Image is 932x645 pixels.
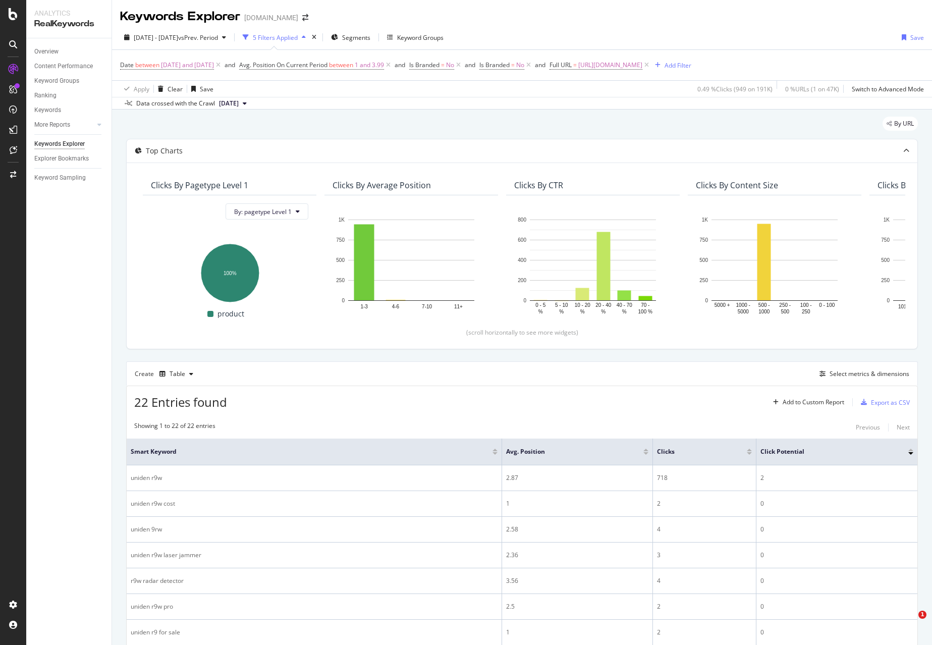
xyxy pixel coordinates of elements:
[641,302,649,308] text: 70 -
[852,85,924,93] div: Switch to Advanced Mode
[34,120,94,130] a: More Reports
[657,576,752,585] div: 4
[511,61,515,69] span: =
[34,18,103,30] div: RealKeywords
[518,257,526,263] text: 400
[336,237,345,243] text: 750
[34,153,89,164] div: Explorer Bookmarks
[514,180,563,190] div: Clicks By CTR
[134,394,227,410] span: 22 Entries found
[506,525,648,534] div: 2.58
[657,551,752,560] div: 3
[327,29,374,45] button: Segments
[871,398,910,407] div: Export as CSV
[151,180,248,190] div: Clicks By pagetype Level 1
[535,302,545,308] text: 0 - 5
[161,58,214,72] span: [DATE] and [DATE]
[715,302,730,308] text: 5000 +
[465,60,475,70] button: and
[342,298,345,303] text: 0
[120,29,230,45] button: [DATE] - [DATE]vsPrev. Period
[151,239,308,304] svg: A chart.
[224,271,237,276] text: 100%
[131,473,498,482] div: uniden r9w
[897,421,910,434] button: Next
[339,217,345,223] text: 1K
[760,447,893,456] span: Click Potential
[918,611,926,619] span: 1
[887,298,890,303] text: 0
[155,366,197,382] button: Table
[506,499,648,508] div: 1
[518,217,526,223] text: 800
[573,61,577,69] span: =
[170,371,185,377] div: Table
[136,99,215,108] div: Data crossed with the Crawl
[800,302,812,308] text: 100 -
[506,473,648,482] div: 2.87
[857,394,910,410] button: Export as CSV
[657,473,752,482] div: 718
[760,628,913,637] div: 0
[225,60,235,70] button: and
[779,302,791,308] text: 250 -
[897,423,910,432] div: Next
[884,217,890,223] text: 1K
[131,551,498,560] div: uniden r9w laser jammer
[336,257,345,263] text: 500
[856,423,880,432] div: Previous
[523,298,526,303] text: 0
[34,120,70,130] div: More Reports
[131,499,498,508] div: uniden r9w cost
[239,61,327,69] span: Avg. Position On Current Period
[34,90,104,101] a: Ranking
[830,369,909,378] div: Select metrics & dimensions
[894,121,914,127] span: By URL
[134,421,215,434] div: Showing 1 to 22 of 22 entries
[881,278,890,283] text: 250
[135,366,197,382] div: Create
[657,602,752,611] div: 2
[651,59,691,71] button: Add Filter
[696,214,853,316] svg: A chart.
[135,61,159,69] span: between
[336,278,345,283] text: 250
[120,61,134,69] span: Date
[601,309,606,314] text: %
[819,302,835,308] text: 0 - 100
[34,105,61,116] div: Keywords
[898,29,924,45] button: Save
[310,32,318,42] div: times
[244,13,298,23] div: [DOMAIN_NAME]
[898,611,922,635] iframe: Intercom live chat
[705,298,708,303] text: 0
[34,46,59,57] div: Overview
[34,173,86,183] div: Keyword Sampling
[697,85,773,93] div: 0.49 % Clicks ( 949 on 191K )
[454,304,463,309] text: 11+
[34,105,104,116] a: Keywords
[226,203,308,220] button: By: pagetype Level 1
[139,328,905,337] div: (scroll horizontally to see more widgets)
[217,308,244,320] span: product
[34,139,85,149] div: Keywords Explorer
[736,302,750,308] text: 1000 -
[131,628,498,637] div: uniden r9 for sale
[154,81,183,97] button: Clear
[506,447,628,456] span: Avg. Position
[578,58,642,72] span: [URL][DOMAIN_NAME]
[657,447,732,456] span: Clicks
[395,60,405,70] button: and
[910,33,924,42] div: Save
[120,8,240,25] div: Keywords Explorer
[769,394,844,410] button: Add to Custom Report
[342,33,370,42] span: Segments
[187,81,213,97] button: Save
[395,61,405,69] div: and
[34,61,104,72] a: Content Performance
[760,576,913,585] div: 0
[506,551,648,560] div: 2.36
[397,33,444,42] div: Keyword Groups
[516,58,524,72] span: No
[355,58,384,72] span: 1 and 3.99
